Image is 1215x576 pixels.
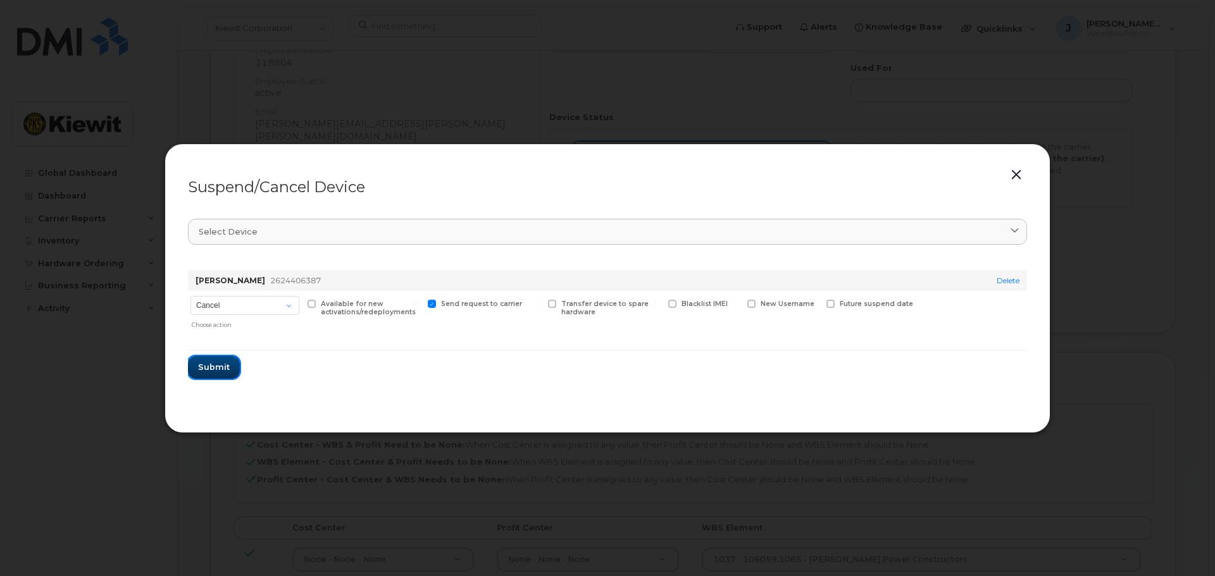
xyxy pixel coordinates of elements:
[188,356,240,379] button: Submit
[196,276,265,285] strong: [PERSON_NAME]
[192,316,299,329] div: Choose action
[761,300,814,308] span: New Username
[188,180,1027,195] div: Suspend/Cancel Device
[270,276,321,285] span: 2624406387
[441,300,522,308] span: Send request to carrier
[840,300,913,308] span: Future suspend date
[533,300,539,306] input: Transfer device to spare hardware
[1160,521,1206,567] iframe: Messenger Launcher
[198,361,230,373] span: Submit
[413,300,419,306] input: Send request to carrier
[811,300,818,306] input: Future suspend date
[997,276,1019,285] a: Delete
[732,300,738,306] input: New Username
[188,219,1027,245] a: Select device
[292,300,299,306] input: Available for new activations/redeployments
[321,300,416,316] span: Available for new activations/redeployments
[682,300,728,308] span: Blacklist IMEI
[199,226,258,238] span: Select device
[561,300,649,316] span: Transfer device to spare hardware
[653,300,659,306] input: Blacklist IMEI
